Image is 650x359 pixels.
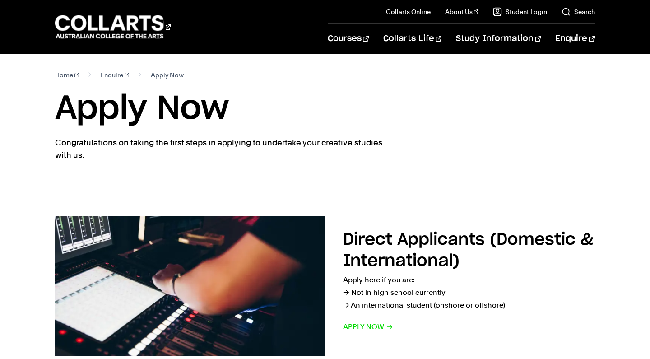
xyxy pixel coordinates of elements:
[456,24,541,54] a: Study Information
[343,321,393,333] span: Apply now
[386,7,431,16] a: Collarts Online
[493,7,547,16] a: Student Login
[445,7,478,16] a: About Us
[328,24,369,54] a: Courses
[55,89,594,129] h1: Apply Now
[555,24,594,54] a: Enquire
[343,232,594,269] h2: Direct Applicants (Domestic & International)
[55,136,385,162] p: Congratulations on taking the first steps in applying to undertake your creative studies with us.
[55,14,171,40] div: Go to homepage
[55,216,594,356] a: Direct Applicants (Domestic & International) Apply here if you are:→ Not in high school currently...
[55,69,79,81] a: Home
[562,7,595,16] a: Search
[101,69,129,81] a: Enquire
[343,274,595,312] p: Apply here if you are: → Not in high school currently → An international student (onshore or offs...
[151,69,184,81] span: Apply Now
[383,24,441,54] a: Collarts Life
